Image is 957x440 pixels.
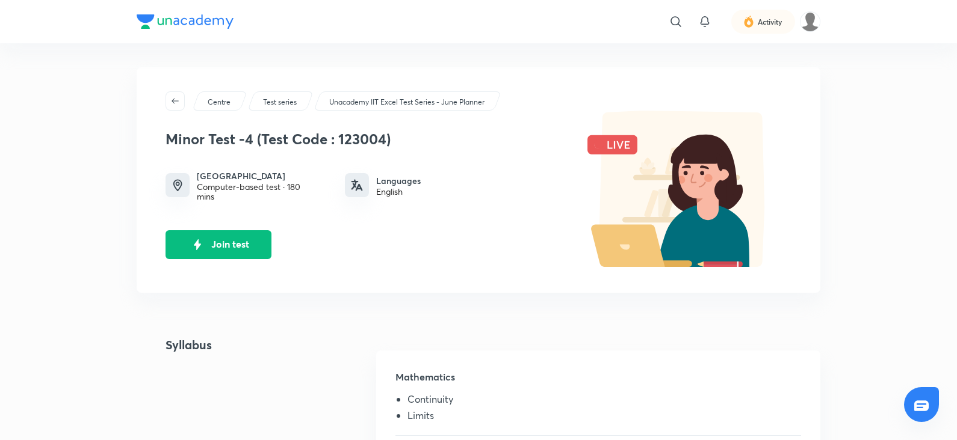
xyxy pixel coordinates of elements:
a: Centre [206,97,233,108]
a: Test series [261,97,299,108]
li: Continuity [407,394,801,409]
img: live [575,111,791,267]
div: Computer-based test · 180 mins [197,182,316,201]
img: languages [351,179,363,191]
li: Limits [407,410,801,426]
img: timing [172,179,184,191]
img: live-icon [188,236,206,254]
p: Centre [208,97,231,108]
h6: [GEOGRAPHIC_DATA] [197,170,316,182]
p: Unacademy IIT Excel Test Series - June Planner [329,97,485,108]
p: Test series [263,97,297,108]
h5: Mathematics [395,370,801,394]
h3: Minor Test -4 (Test Code : 123004) [166,130,569,148]
a: Unacademy IIT Excel Test Series - June Planner [327,97,487,108]
img: Pankaj Saproo [800,11,820,32]
img: Company Logo [137,14,234,29]
button: Join test [166,230,271,259]
img: activity [743,14,754,29]
div: English [376,187,421,197]
h6: Languages [376,174,421,187]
